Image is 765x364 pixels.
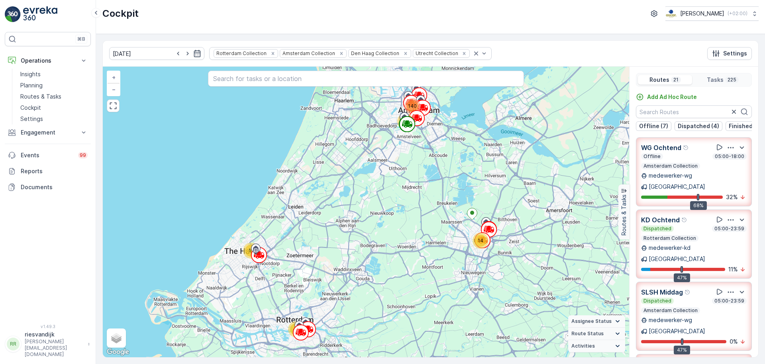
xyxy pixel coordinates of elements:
a: Settings [17,113,91,125]
p: [PERSON_NAME] [680,10,724,18]
input: Search Routes [636,105,752,118]
p: medewerker-wg [649,172,692,180]
div: Help Tooltip Icon [685,289,691,295]
span: 140 [408,103,417,109]
span: Activities [571,343,595,349]
a: Planning [17,80,91,91]
p: Settings [723,49,747,57]
img: logo_light-DOdMpM7g.png [23,6,57,22]
summary: Activities [568,340,625,352]
p: ⌘B [77,36,85,42]
p: Amsterdam Collection [643,307,698,314]
p: 99 [80,152,86,158]
span: Route Status [571,330,604,337]
p: 32 % [726,193,738,201]
span: − [112,86,116,93]
p: Operations [21,57,75,65]
div: 12 [243,243,259,259]
div: Help Tooltip Icon [683,144,689,151]
p: 05:00-18:00 [714,153,745,160]
input: dd/mm/yyyy [109,47,204,60]
p: Cockpit [102,7,139,20]
a: Routes & Tasks [17,91,91,102]
img: logo [5,6,21,22]
div: Remove Rotterdam Collection [269,50,277,57]
p: Documents [21,183,88,191]
button: Operations [5,53,91,69]
a: Insights [17,69,91,80]
p: Dispatched (4) [678,122,719,130]
a: Cockpit [17,102,91,113]
p: Rotterdam Collection [643,235,697,241]
div: Remove Amsterdam Collection [337,50,346,57]
div: Help Tooltip Icon [681,217,688,223]
p: KD Ochtend [641,215,680,225]
span: Assignee Status [571,318,612,324]
p: Cockpit [20,104,41,112]
p: [PERSON_NAME][EMAIL_ADDRESS][DOMAIN_NAME] [25,338,84,358]
p: Routes [649,76,669,84]
button: Offline (7) [636,121,671,131]
p: riesvandijk [25,330,84,338]
p: WG Ochtend [641,143,681,152]
p: [GEOGRAPHIC_DATA] [649,255,705,263]
button: Finished (6) [726,121,765,131]
p: Dispatched [643,298,672,304]
div: 47% [674,346,690,354]
p: Events [21,151,73,159]
a: Zoom Out [108,83,120,95]
div: 140 [404,98,420,114]
p: medewerker-kd [649,244,690,252]
p: Insights [20,70,41,78]
span: 14 [478,237,483,243]
div: Remove Den Haag Collection [401,50,410,57]
p: Tasks [707,76,724,84]
a: Events99 [5,147,91,163]
a: Add Ad Hoc Route [636,93,697,101]
p: 21 [673,77,679,83]
p: [GEOGRAPHIC_DATA] [649,183,705,191]
p: Amsterdam Collection [643,163,698,169]
div: Den Haag Collection [349,49,400,57]
div: 47% [674,273,690,282]
p: Dispatched [643,226,672,232]
a: Layers [108,329,125,347]
p: Offline (7) [639,122,668,130]
summary: Assignee Status [568,315,625,328]
div: RR [7,338,20,350]
p: medewerker-wg [649,316,692,324]
p: Settings [20,115,43,123]
input: Search for tasks or a location [208,71,524,87]
button: Settings [707,47,752,60]
div: Utrecht Collection [413,49,459,57]
p: 225 [727,77,737,83]
div: Rotterdam Collection [214,49,268,57]
p: Finished (6) [729,122,762,130]
img: basis-logo_rgb2x.png [665,9,677,18]
a: Reports [5,163,91,179]
button: [PERSON_NAME](+02:00) [665,6,759,21]
a: Open this area in Google Maps (opens a new window) [105,347,131,357]
p: Add Ad Hoc Route [647,93,697,101]
p: Routes & Tasks [20,93,61,101]
p: ( +02:00 ) [728,10,747,17]
div: 40 [288,321,304,337]
button: Dispatched (4) [675,121,722,131]
div: Remove Utrecht Collection [460,50,469,57]
a: Documents [5,179,91,195]
summary: Route Status [568,328,625,340]
p: Engagement [21,129,75,136]
button: RRriesvandijk[PERSON_NAME][EMAIL_ADDRESS][DOMAIN_NAME] [5,330,91,358]
p: Reports [21,167,88,175]
p: Planning [20,81,43,89]
p: 11 % [728,265,738,273]
p: 0 % [730,338,738,346]
span: + [112,74,116,81]
button: Engagement [5,125,91,140]
p: [GEOGRAPHIC_DATA] [649,327,705,335]
div: Amsterdam Collection [280,49,336,57]
p: Offline [643,153,661,160]
a: Zoom In [108,71,120,83]
p: SLSH Middag [641,287,683,297]
img: Google [105,347,131,357]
